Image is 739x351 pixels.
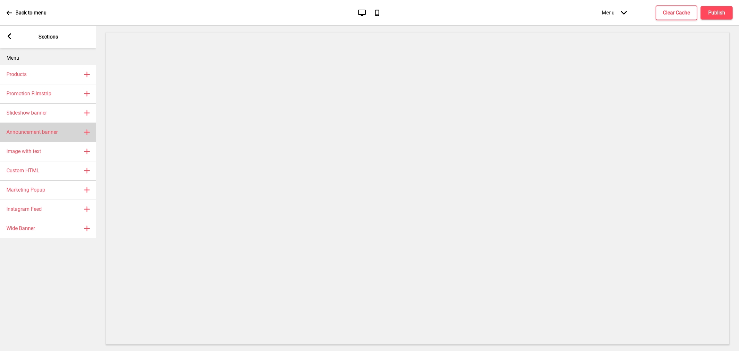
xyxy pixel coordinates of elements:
h4: Instagram Feed [6,206,42,213]
div: Menu [595,3,633,22]
h4: Publish [708,9,725,16]
h4: Announcement banner [6,129,58,136]
p: Back to menu [15,9,47,16]
h4: Promotion Filmstrip [6,90,51,97]
h4: Custom HTML [6,167,39,174]
h4: Image with text [6,148,41,155]
h4: Wide Banner [6,225,35,232]
p: Menu [6,55,90,62]
p: Sections [38,33,58,40]
h4: Products [6,71,27,78]
button: Clear Cache [656,5,697,20]
h4: Marketing Popup [6,186,45,193]
h4: Slideshow banner [6,109,47,116]
h4: Clear Cache [663,9,690,16]
a: Back to menu [6,4,47,21]
button: Publish [701,6,733,20]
